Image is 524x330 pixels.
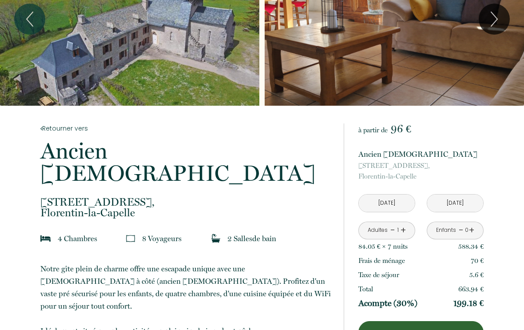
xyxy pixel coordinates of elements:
[249,234,252,243] span: s
[358,160,484,171] span: [STREET_ADDRESS],
[358,255,405,266] p: Frais de ménage
[436,226,456,235] div: Enfants
[464,226,469,235] div: 0
[358,298,417,309] p: Acompte (30%)
[405,243,408,250] span: s
[401,223,406,237] a: +
[126,234,135,243] img: guests
[358,126,388,134] span: à partir de
[368,226,388,235] div: Adultes
[458,241,484,252] p: 588.34 €
[358,148,484,160] p: Ancien [DEMOGRAPHIC_DATA]
[458,284,484,294] p: 663.94 €
[459,223,464,237] a: -
[358,241,408,252] p: 84.05 € × 7 nuit
[58,232,97,245] p: 4 Chambre
[40,140,332,184] p: Ancien [DEMOGRAPHIC_DATA]
[142,232,182,245] p: 8 Voyageur
[359,195,415,212] input: Arrivée
[427,195,483,212] input: Départ
[469,223,474,237] a: +
[40,123,332,133] a: Retourner vers
[358,284,373,294] p: Total
[227,232,276,245] p: 2 Salle de bain
[471,255,484,266] p: 70 €
[40,197,332,218] p: Florentin-la-Capelle
[358,160,484,182] p: Florentin-la-Capelle
[391,123,411,135] span: 96 €
[40,197,332,207] span: [STREET_ADDRESS],
[479,4,510,35] button: Next
[14,4,45,35] button: Previous
[390,223,395,237] a: -
[469,270,484,280] p: 5.6 €
[453,298,484,309] p: 199.18 €
[358,270,399,280] p: Taxe de séjour
[396,226,400,235] div: 1
[94,234,97,243] span: s
[179,234,182,243] span: s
